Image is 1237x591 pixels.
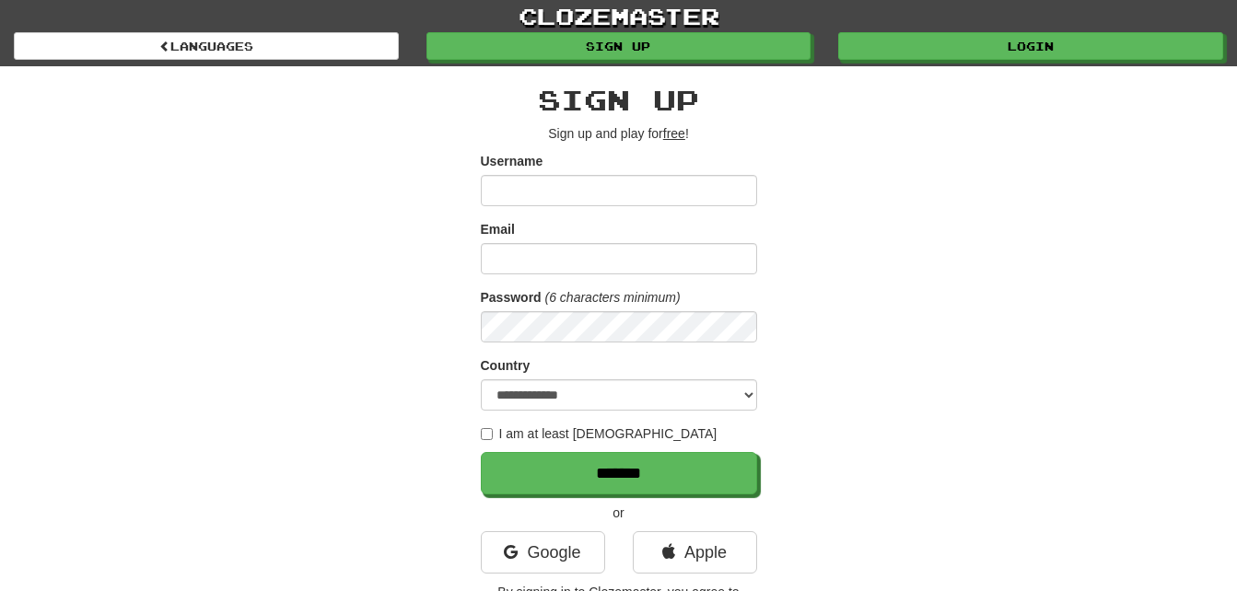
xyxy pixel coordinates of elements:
[545,290,681,305] em: (6 characters minimum)
[481,85,757,115] h2: Sign up
[481,220,515,238] label: Email
[481,356,531,375] label: Country
[426,32,811,60] a: Sign up
[663,126,685,141] u: free
[838,32,1223,60] a: Login
[633,531,757,574] a: Apple
[481,531,605,574] a: Google
[481,428,493,440] input: I am at least [DEMOGRAPHIC_DATA]
[481,124,757,143] p: Sign up and play for !
[14,32,399,60] a: Languages
[481,504,757,522] p: or
[481,288,542,307] label: Password
[481,424,718,443] label: I am at least [DEMOGRAPHIC_DATA]
[481,152,543,170] label: Username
